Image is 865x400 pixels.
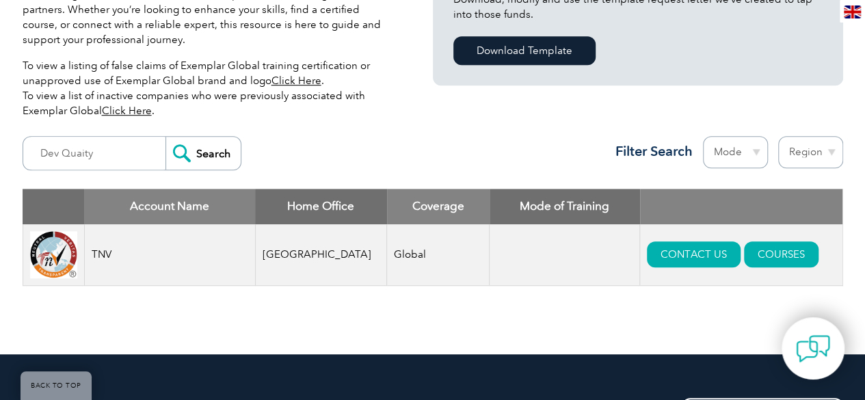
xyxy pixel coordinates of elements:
[23,58,392,118] p: To view a listing of false claims of Exemplar Global training certification or unapproved use of ...
[387,189,490,224] th: Coverage: activate to sort column ascending
[453,36,596,65] a: Download Template
[102,105,152,117] a: Click Here
[255,189,387,224] th: Home Office: activate to sort column ascending
[387,224,490,286] td: Global
[255,224,387,286] td: [GEOGRAPHIC_DATA]
[647,241,741,267] a: CONTACT US
[607,143,693,160] h3: Filter Search
[84,224,255,286] td: TNV
[30,231,77,278] img: 292a24ac-d9bc-ea11-a814-000d3a79823d-logo.png
[165,137,241,170] input: Search
[271,75,321,87] a: Click Here
[744,241,819,267] a: COURSES
[490,189,640,224] th: Mode of Training: activate to sort column ascending
[796,332,830,366] img: contact-chat.png
[844,5,861,18] img: en
[640,189,842,224] th: : activate to sort column ascending
[84,189,255,224] th: Account Name: activate to sort column descending
[21,371,92,400] a: BACK TO TOP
